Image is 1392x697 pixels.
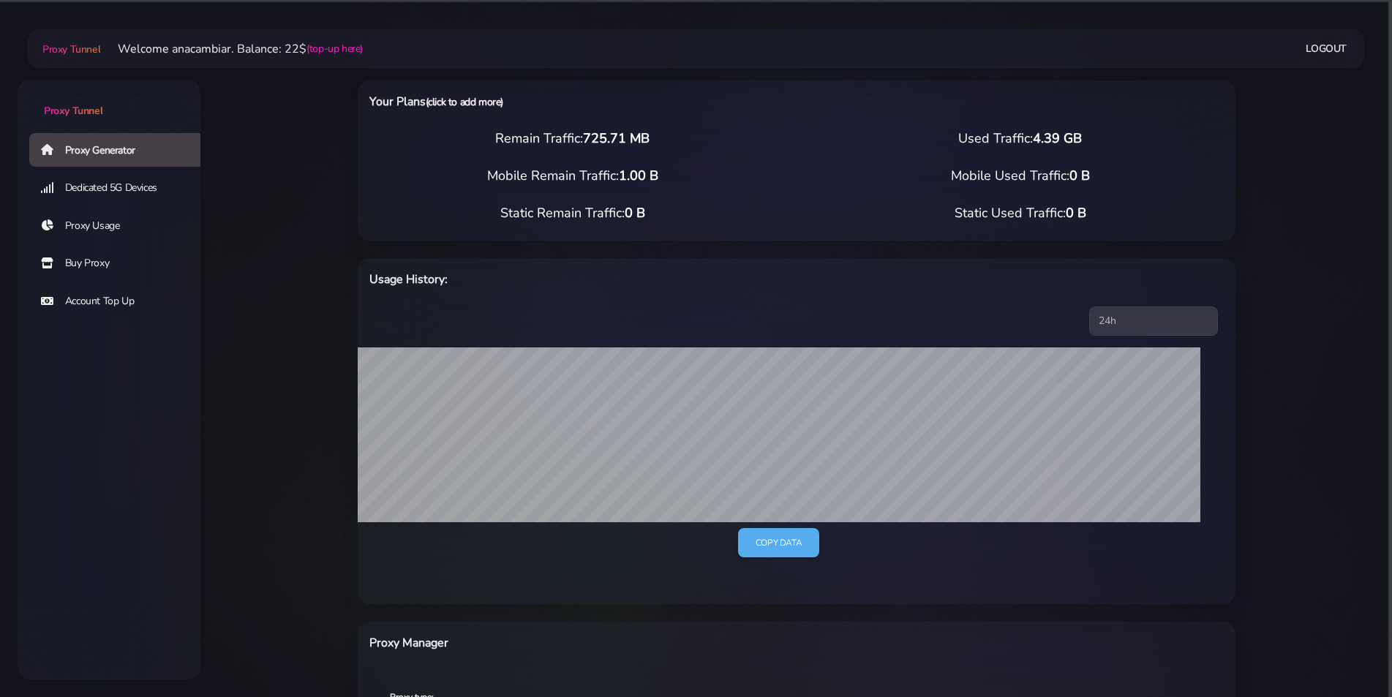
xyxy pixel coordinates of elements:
a: (top-up here) [306,41,363,56]
a: Proxy Tunnel [39,37,100,61]
div: Mobile Remain Traffic: [349,166,797,186]
a: Proxy Tunnel [18,80,200,118]
span: 4.39 GB [1033,129,1082,147]
div: Static Used Traffic: [797,203,1244,223]
span: Proxy Tunnel [42,42,100,56]
div: Remain Traffic: [349,129,797,148]
h6: Proxy Manager [369,633,860,652]
span: 0 B [1066,204,1086,222]
a: Dedicated 5G Devices [29,171,212,205]
div: Static Remain Traffic: [349,203,797,223]
a: Proxy Generator [29,133,212,167]
a: Copy data [738,528,819,558]
h6: Usage History: [369,270,860,289]
li: Welcome anacambiar. Balance: 22$ [100,40,363,58]
span: 0 B [1069,167,1090,184]
span: 1.00 B [619,167,658,184]
span: Proxy Tunnel [44,104,102,118]
a: (click to add more) [426,95,503,109]
a: Buy Proxy [29,246,212,280]
span: 0 B [625,204,645,222]
iframe: Webchat Widget [1321,626,1374,679]
span: 725.71 MB [583,129,650,147]
h6: Your Plans [369,92,860,111]
a: Logout [1306,35,1347,62]
a: Account Top Up [29,285,212,318]
div: Used Traffic: [797,129,1244,148]
div: Mobile Used Traffic: [797,166,1244,186]
a: Proxy Usage [29,209,212,243]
